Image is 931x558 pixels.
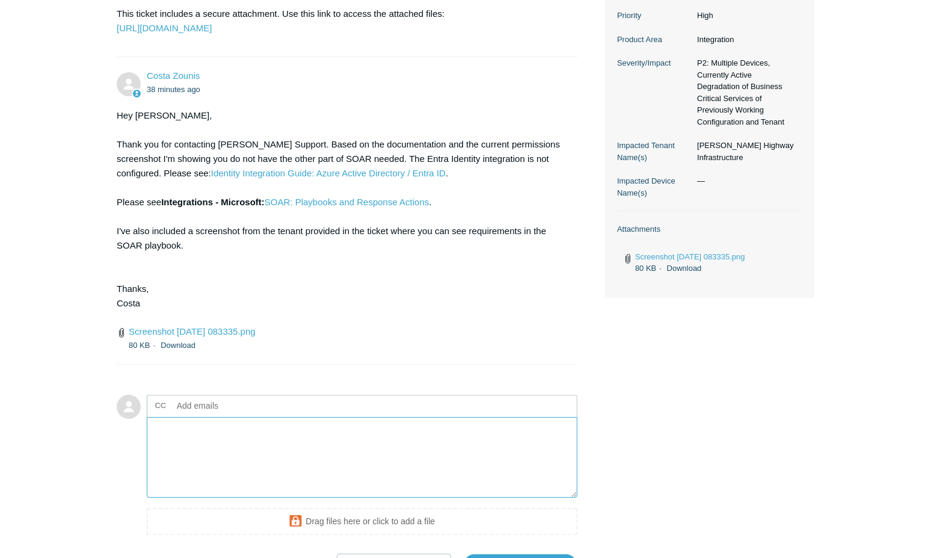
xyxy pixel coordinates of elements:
[617,10,691,22] dt: Priority
[635,252,745,261] a: Screenshot [DATE] 083335.png
[211,168,446,178] a: Identity Integration Guide: Azure Active Directory / Entra ID
[117,23,212,33] a: [URL][DOMAIN_NAME]
[172,397,301,415] input: Add emails
[147,417,577,498] textarea: Add your reply
[155,397,167,415] label: CC
[617,57,691,69] dt: Severity/Impact
[147,70,200,81] a: Costa Zounis
[667,264,702,273] a: Download
[617,140,691,163] dt: Impacted Tenant Name(s)
[161,341,195,350] a: Download
[265,197,429,207] a: SOAR: Playbooks and Response Actions
[129,341,158,350] span: 80 KB
[129,326,256,336] a: Screenshot [DATE] 083335.png
[691,34,802,46] dd: Integration
[617,223,802,235] dt: Attachments
[147,85,200,94] time: 09/30/2025, 10:36
[617,175,691,199] dt: Impacted Device Name(s)
[117,108,565,325] div: Hey [PERSON_NAME], Thank you for contacting [PERSON_NAME] Support. Based on the documentation and...
[691,140,802,163] dd: [PERSON_NAME] Highway Infrastructure
[161,197,265,207] strong: Integrations - Microsoft:
[691,57,802,128] dd: P2: Multiple Devices, Currently Active Degradation of Business Critical Services of Previously Wo...
[691,10,802,22] dd: High
[691,175,802,187] dd: —
[617,34,691,46] dt: Product Area
[635,264,665,273] span: 80 KB
[117,7,565,36] p: This ticket includes a secure attachment. Use this link to access the attached files:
